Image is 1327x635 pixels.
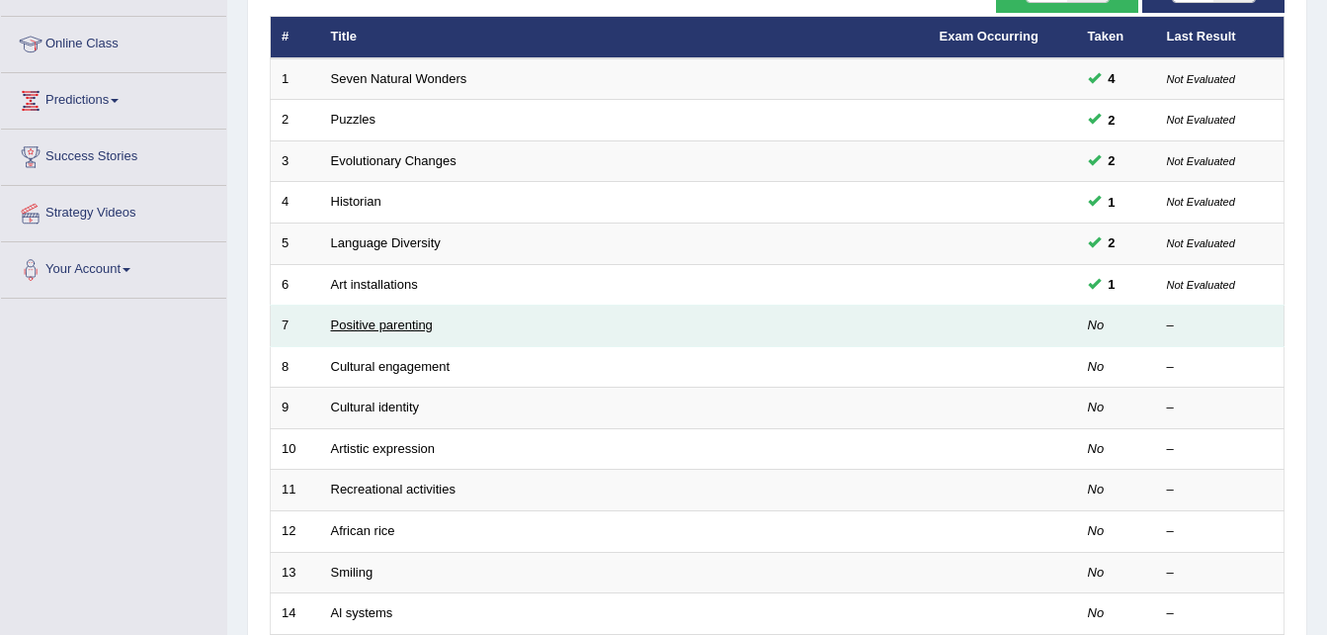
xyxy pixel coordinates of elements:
[1,186,226,235] a: Strategy Videos
[271,306,320,347] td: 7
[1101,110,1123,131] span: You can still take this question
[1167,522,1274,541] div: –
[1,130,226,179] a: Success Stories
[271,388,320,429] td: 9
[271,224,320,265] td: 5
[1156,17,1285,58] th: Last Result
[331,605,393,620] a: Al systems
[1,73,226,123] a: Predictions
[1088,523,1105,538] em: No
[271,100,320,141] td: 2
[1101,274,1123,295] span: You can still take this question
[271,593,320,635] td: 14
[1167,73,1235,85] small: Not Evaluated
[940,29,1038,44] a: Exam Occurring
[331,153,456,168] a: Evolutionary Changes
[331,400,420,414] a: Cultural identity
[1088,317,1105,332] em: No
[1088,565,1105,580] em: No
[331,112,376,127] a: Puzzles
[1077,17,1156,58] th: Taken
[271,182,320,224] td: 4
[331,565,373,580] a: Smiling
[331,359,451,374] a: Cultural engagement
[331,441,435,456] a: Artistic expression
[1088,400,1105,414] em: No
[271,428,320,470] td: 10
[331,194,381,209] a: Historian
[331,71,467,86] a: Seven Natural Wonders
[271,140,320,182] td: 3
[1088,359,1105,374] em: No
[331,277,418,292] a: Art installations
[271,264,320,306] td: 6
[331,235,441,250] a: Language Diversity
[1167,481,1274,499] div: –
[331,317,433,332] a: Positive parenting
[1101,232,1123,253] span: You can still take this question
[1167,440,1274,459] div: –
[331,523,395,538] a: African rice
[271,510,320,552] td: 12
[1167,358,1274,377] div: –
[320,17,929,58] th: Title
[1101,192,1123,213] span: You can still take this question
[1,242,226,292] a: Your Account
[271,470,320,511] td: 11
[1088,482,1105,497] em: No
[271,552,320,593] td: 13
[1167,604,1274,623] div: –
[271,58,320,100] td: 1
[1088,441,1105,456] em: No
[1167,114,1235,126] small: Not Evaluated
[1101,150,1123,171] span: You can still take this question
[271,346,320,388] td: 8
[1101,68,1123,89] span: You can still take this question
[1167,279,1235,291] small: Not Evaluated
[1167,399,1274,417] div: –
[331,482,456,497] a: Recreational activities
[1167,237,1235,249] small: Not Evaluated
[1167,155,1235,167] small: Not Evaluated
[1167,196,1235,208] small: Not Evaluated
[1167,564,1274,583] div: –
[1088,605,1105,620] em: No
[271,17,320,58] th: #
[1167,317,1274,335] div: –
[1,17,226,66] a: Online Class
